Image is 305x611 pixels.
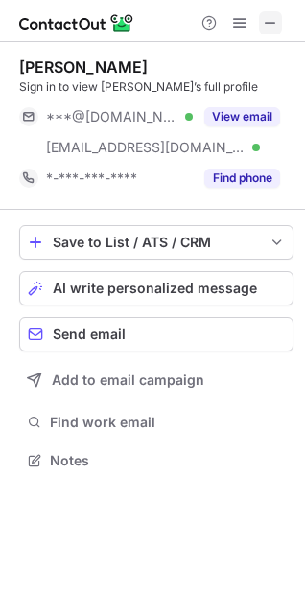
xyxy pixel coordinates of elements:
[53,281,257,296] span: AI write personalized message
[19,409,293,436] button: Find work email
[19,225,293,260] button: save-profile-one-click
[50,452,286,469] span: Notes
[50,414,286,431] span: Find work email
[46,139,246,156] span: [EMAIL_ADDRESS][DOMAIN_NAME]
[52,373,204,388] span: Add to email campaign
[19,447,293,474] button: Notes
[19,271,293,305] button: AI write personalized message
[19,57,148,77] div: [PERSON_NAME]
[204,107,280,126] button: Reveal Button
[19,363,293,397] button: Add to email campaign
[19,11,134,34] img: ContactOut v5.3.10
[19,79,293,96] div: Sign in to view [PERSON_NAME]’s full profile
[46,108,178,125] span: ***@[DOMAIN_NAME]
[53,235,260,250] div: Save to List / ATS / CRM
[19,317,293,351] button: Send email
[204,169,280,188] button: Reveal Button
[53,327,126,342] span: Send email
